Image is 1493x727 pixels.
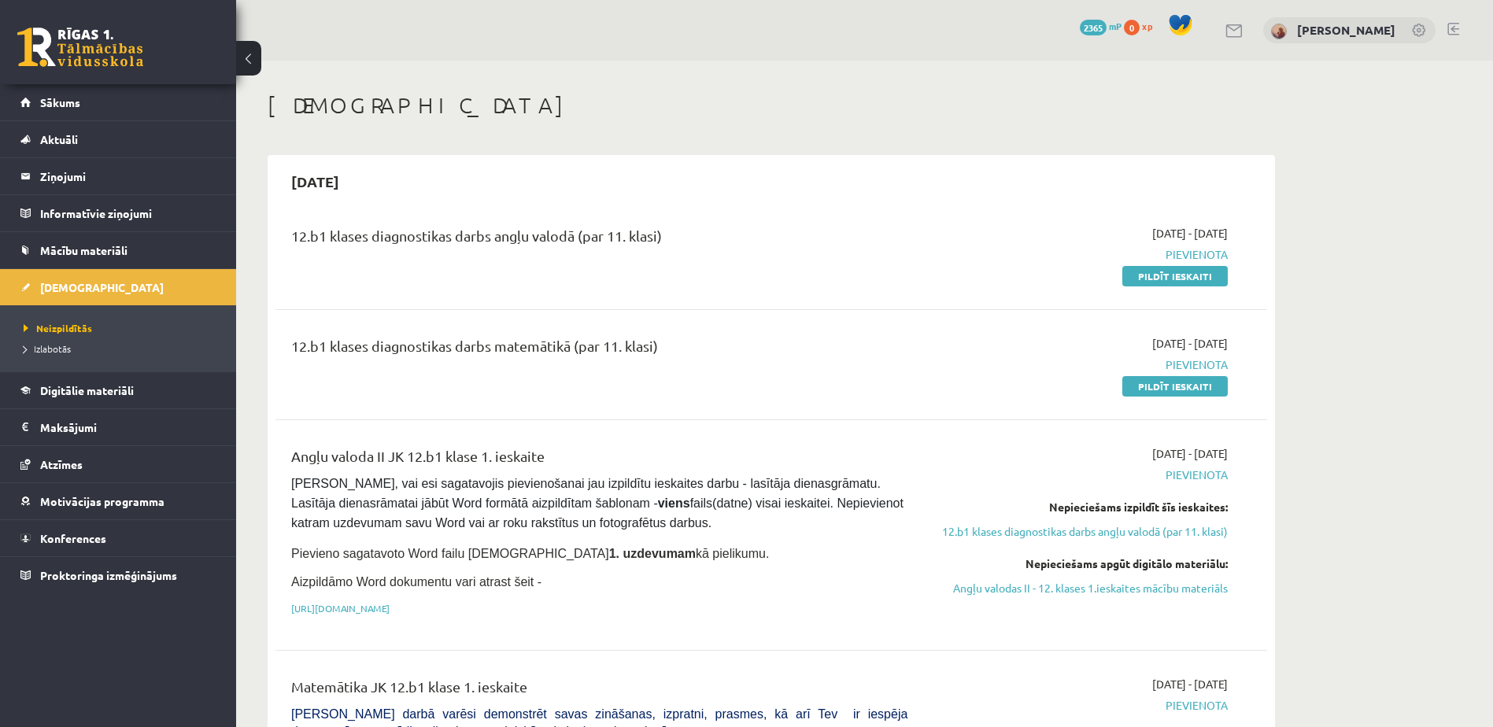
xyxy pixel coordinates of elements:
[931,467,1228,483] span: Pievienota
[40,494,164,508] span: Motivācijas programma
[931,246,1228,263] span: Pievienota
[1142,20,1152,32] span: xp
[1152,676,1228,692] span: [DATE] - [DATE]
[1080,20,1107,35] span: 2365
[40,158,216,194] legend: Ziņojumi
[40,243,127,257] span: Mācību materiāli
[20,269,216,305] a: [DEMOGRAPHIC_DATA]
[1124,20,1140,35] span: 0
[609,547,696,560] strong: 1. uzdevumam
[931,523,1228,540] a: 12.b1 klases diagnostikas darbs angļu valodā (par 11. klasi)
[658,496,690,510] strong: viens
[24,321,220,335] a: Neizpildītās
[20,158,216,194] a: Ziņojumi
[20,409,216,445] a: Maksājumi
[291,575,541,589] span: Aizpildāmo Word dokumentu vari atrast šeit -
[1080,20,1122,32] a: 2365 mP
[1152,225,1228,242] span: [DATE] - [DATE]
[40,568,177,582] span: Proktoringa izmēģinājums
[1271,24,1287,39] img: Evija Grasberga
[20,84,216,120] a: Sākums
[275,163,355,200] h2: [DATE]
[291,602,390,614] a: [URL][DOMAIN_NAME]
[20,483,216,519] a: Motivācijas programma
[20,520,216,556] a: Konferences
[931,580,1228,596] a: Angļu valodas II - 12. klases 1.ieskaites mācību materiāls
[40,95,80,109] span: Sākums
[291,225,907,254] div: 12.b1 klases diagnostikas darbs angļu valodā (par 11. klasi)
[20,232,216,268] a: Mācību materiāli
[24,342,71,355] span: Izlabotās
[291,676,907,705] div: Matemātika JK 12.b1 klase 1. ieskaite
[40,457,83,471] span: Atzīmes
[291,547,769,560] span: Pievieno sagatavoto Word failu [DEMOGRAPHIC_DATA] kā pielikumu.
[1122,266,1228,286] a: Pildīt ieskaiti
[931,499,1228,515] div: Nepieciešams izpildīt šīs ieskaites:
[1297,22,1395,38] a: [PERSON_NAME]
[20,195,216,231] a: Informatīvie ziņojumi
[1152,335,1228,352] span: [DATE] - [DATE]
[40,132,78,146] span: Aktuāli
[24,322,92,334] span: Neizpildītās
[20,372,216,408] a: Digitālie materiāli
[20,121,216,157] a: Aktuāli
[40,195,216,231] legend: Informatīvie ziņojumi
[291,445,907,474] div: Angļu valoda II JK 12.b1 klase 1. ieskaite
[1152,445,1228,462] span: [DATE] - [DATE]
[268,92,1275,119] h1: [DEMOGRAPHIC_DATA]
[931,356,1228,373] span: Pievienota
[17,28,143,67] a: Rīgas 1. Tālmācības vidusskola
[931,697,1228,714] span: Pievienota
[40,531,106,545] span: Konferences
[1109,20,1122,32] span: mP
[291,335,907,364] div: 12.b1 klases diagnostikas darbs matemātikā (par 11. klasi)
[40,280,164,294] span: [DEMOGRAPHIC_DATA]
[20,557,216,593] a: Proktoringa izmēģinājums
[1124,20,1160,32] a: 0 xp
[40,383,134,397] span: Digitālie materiāli
[1122,376,1228,397] a: Pildīt ieskaiti
[20,446,216,482] a: Atzīmes
[291,477,907,530] span: [PERSON_NAME], vai esi sagatavojis pievienošanai jau izpildītu ieskaites darbu - lasītāja dienasg...
[24,341,220,356] a: Izlabotās
[931,555,1228,572] div: Nepieciešams apgūt digitālo materiālu:
[40,409,216,445] legend: Maksājumi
